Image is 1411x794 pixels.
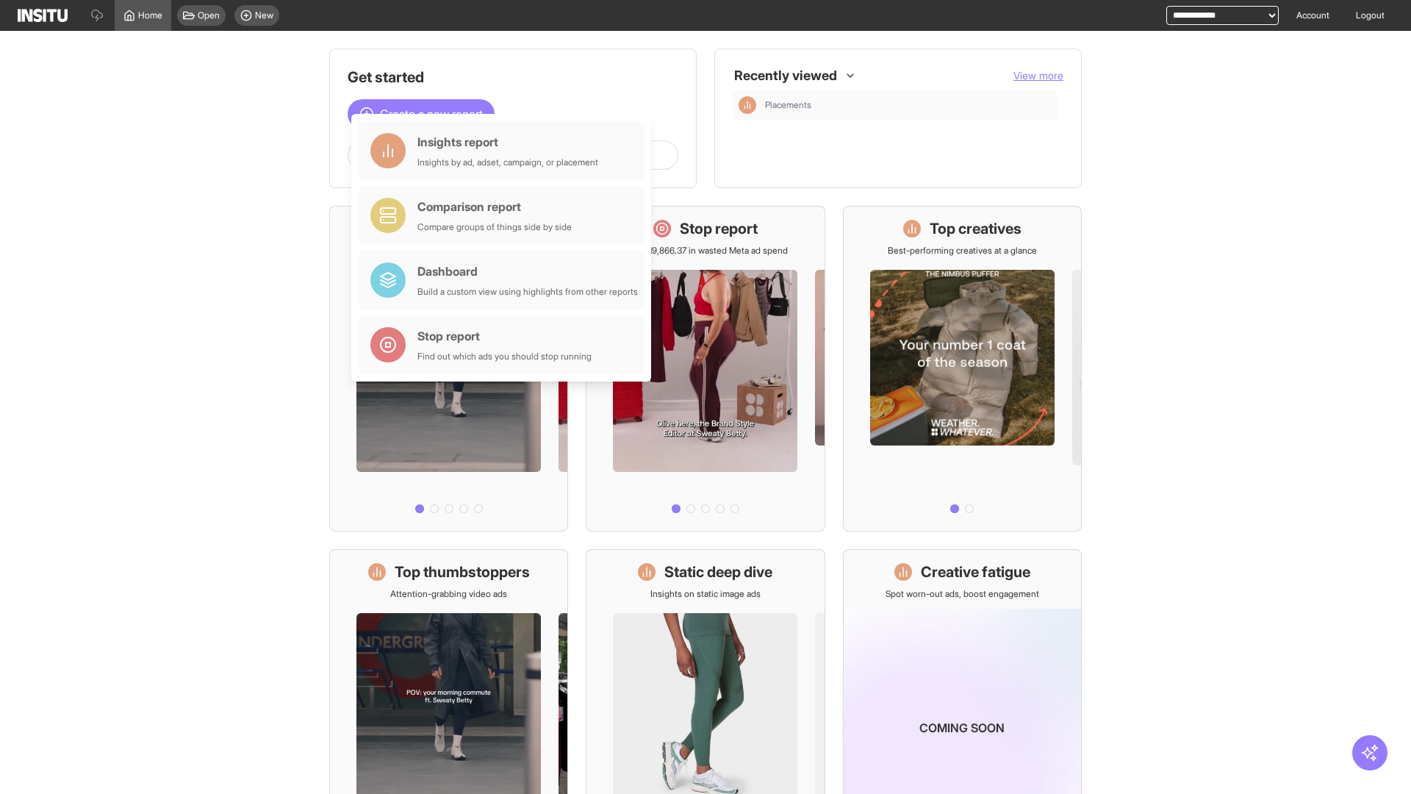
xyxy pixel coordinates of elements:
span: Open [198,10,220,21]
h1: Top creatives [930,218,1022,239]
a: Top creativesBest-performing creatives at a glance [843,206,1082,532]
div: Compare groups of things side by side [417,221,572,233]
a: What's live nowSee all active ads instantly [329,206,568,532]
img: Logo [18,9,68,22]
span: View more [1013,69,1063,82]
h1: Stop report [680,218,758,239]
div: Insights [739,96,756,114]
button: View more [1013,68,1063,83]
div: Find out which ads you should stop running [417,351,592,362]
h1: Get started [348,67,678,87]
div: Stop report [417,327,592,345]
button: Create a new report [348,99,495,129]
div: Build a custom view using highlights from other reports [417,286,638,298]
span: Placements [765,99,811,111]
h1: Static deep dive [664,562,772,582]
div: Comparison report [417,198,572,215]
div: Dashboard [417,262,638,280]
p: Insights on static image ads [650,588,761,600]
div: Insights report [417,133,598,151]
p: Save £19,866.37 in wasted Meta ad spend [622,245,788,257]
p: Best-performing creatives at a glance [888,245,1037,257]
span: Create a new report [380,105,483,123]
a: Stop reportSave £19,866.37 in wasted Meta ad spend [586,206,825,532]
div: Insights by ad, adset, campaign, or placement [417,157,598,168]
span: Placements [765,99,1052,111]
h1: Top thumbstoppers [395,562,530,582]
p: Attention-grabbing video ads [390,588,507,600]
span: Home [138,10,162,21]
span: New [255,10,273,21]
